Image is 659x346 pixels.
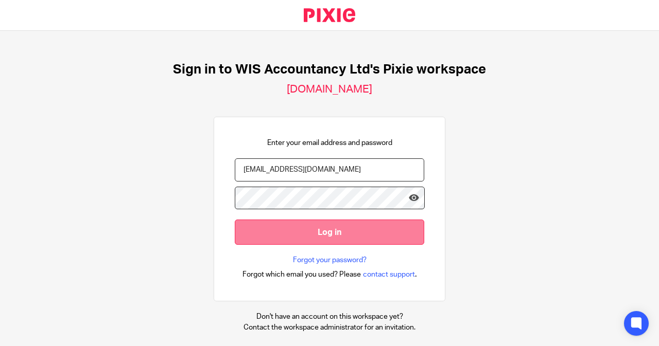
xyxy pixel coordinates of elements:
[363,269,415,280] span: contact support
[242,268,417,280] div: .
[235,158,424,181] input: name@example.com
[244,322,415,333] p: Contact the workspace administrator for an invitation.
[242,269,361,280] span: Forgot which email you used? Please
[293,255,367,265] a: Forgot your password?
[235,220,424,245] input: Log in
[173,62,486,78] h1: Sign in to WIS Accountancy Ltd's Pixie workspace
[287,83,372,96] h2: [DOMAIN_NAME]
[267,138,392,148] p: Enter your email address and password
[244,312,415,322] p: Don't have an account on this workspace yet?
